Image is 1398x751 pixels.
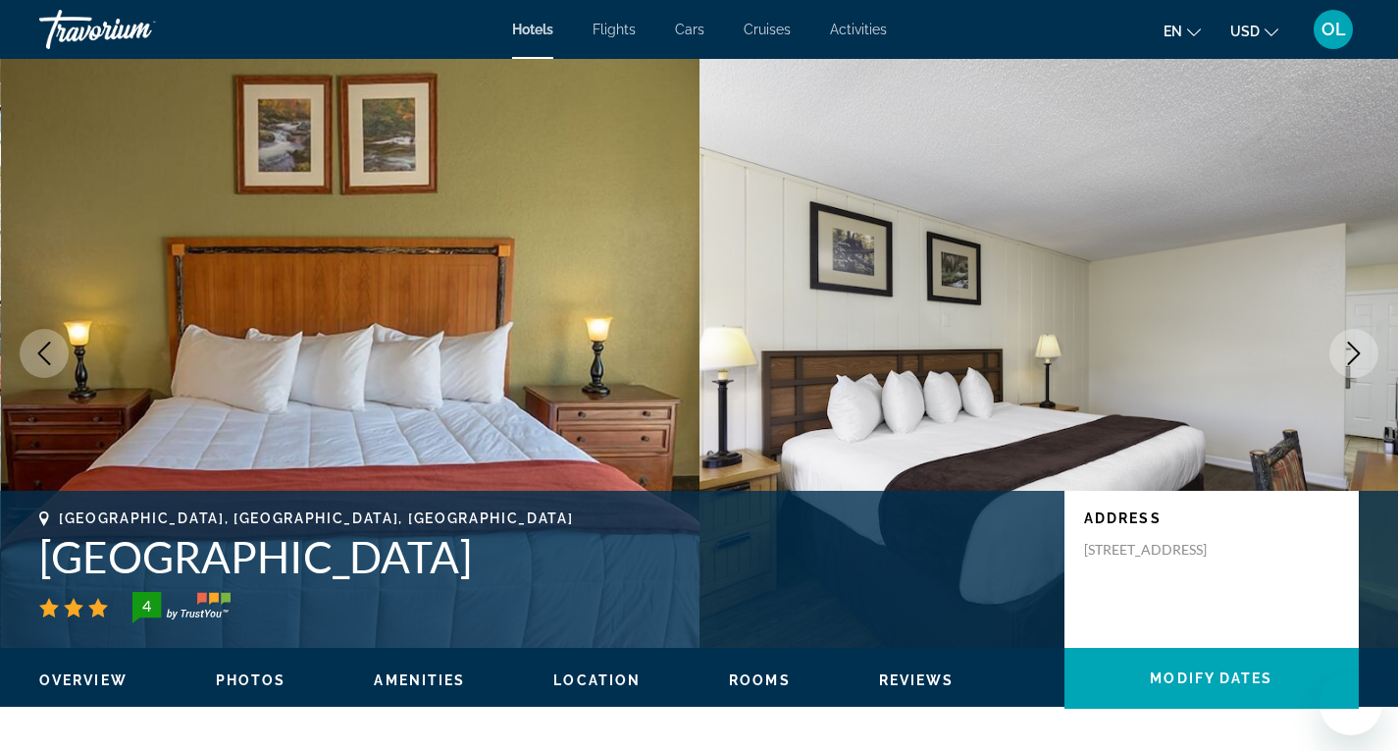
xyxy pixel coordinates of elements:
[1230,24,1260,39] span: USD
[20,329,69,378] button: Previous image
[39,4,235,55] a: Travorium
[879,671,955,689] button: Reviews
[216,672,286,688] span: Photos
[830,22,887,37] a: Activities
[1164,17,1201,45] button: Change language
[553,671,641,689] button: Location
[512,22,553,37] a: Hotels
[39,531,1045,582] h1: [GEOGRAPHIC_DATA]
[1084,541,1241,559] p: [STREET_ADDRESS]
[39,671,128,689] button: Overview
[39,672,128,688] span: Overview
[1329,329,1378,378] button: Next image
[553,672,641,688] span: Location
[1230,17,1278,45] button: Change currency
[675,22,704,37] a: Cars
[1164,24,1182,39] span: en
[59,510,573,526] span: [GEOGRAPHIC_DATA], [GEOGRAPHIC_DATA], [GEOGRAPHIC_DATA]
[1064,648,1359,709] button: Modify Dates
[374,671,465,689] button: Amenities
[216,671,286,689] button: Photos
[1308,9,1359,50] button: User Menu
[879,672,955,688] span: Reviews
[374,672,465,688] span: Amenities
[744,22,791,37] a: Cruises
[127,594,166,617] div: 4
[593,22,636,37] a: Flights
[132,592,231,623] img: trustyou-badge-hor.svg
[729,672,791,688] span: Rooms
[1321,20,1346,39] span: OL
[1150,671,1272,686] span: Modify Dates
[729,671,791,689] button: Rooms
[1320,672,1382,735] iframe: Button to launch messaging window
[1084,510,1339,526] p: Address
